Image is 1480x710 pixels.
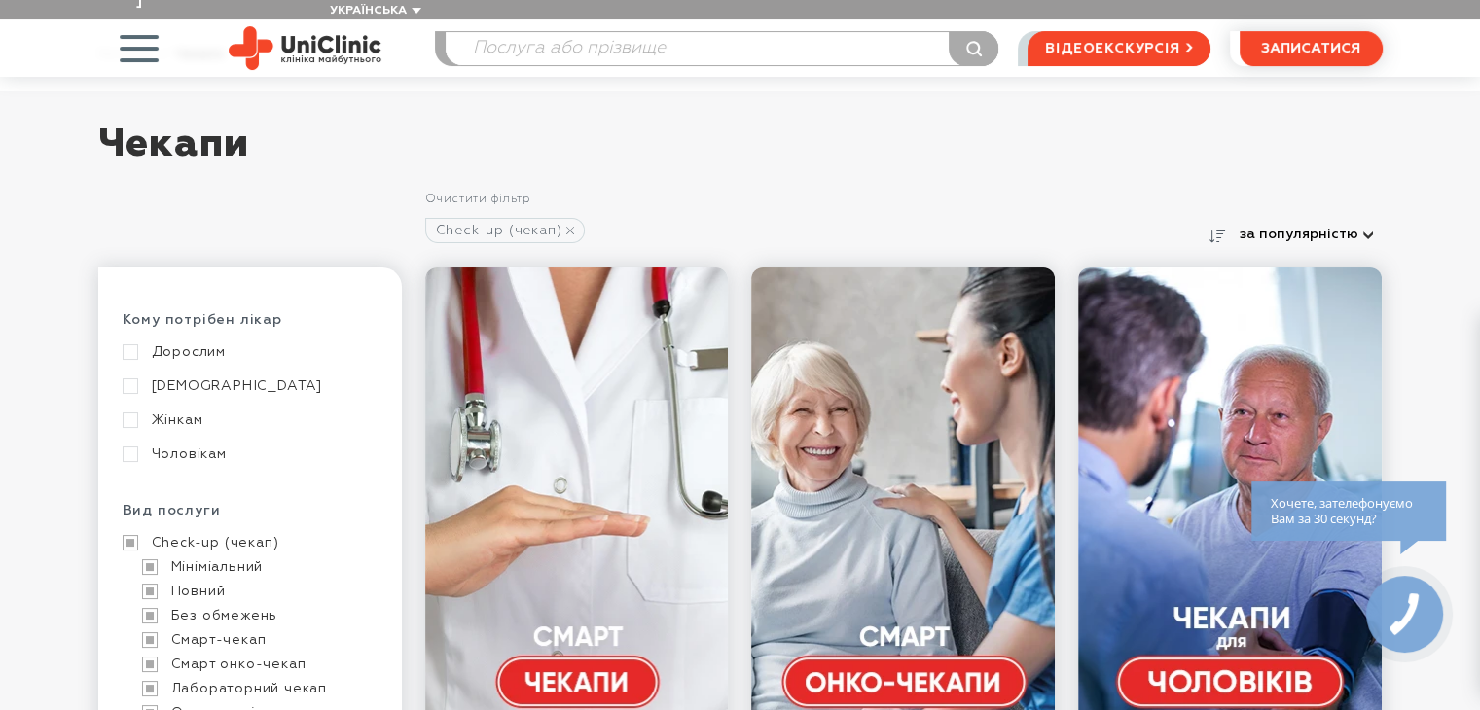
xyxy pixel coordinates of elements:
[142,656,373,673] a: Смарт онко-чекап
[123,502,378,534] div: Вид послуги
[1261,42,1360,55] span: записатися
[446,32,998,65] input: Послуга або прізвище
[123,311,378,343] div: Кому потрібен лікар
[123,343,373,361] a: Дорослим
[123,411,373,429] a: Жінкам
[325,4,421,18] button: Українська
[123,445,373,463] a: Чоловікам
[330,5,407,17] span: Українська
[142,558,373,576] a: Мініміальний
[142,607,373,624] a: Без обмежень
[1240,31,1383,66] button: записатися
[98,121,1383,189] h1: Чекапи
[142,680,373,697] a: Лабораторний чекап
[1028,31,1209,66] a: відеоекскурсія
[123,377,373,395] a: [DEMOGRAPHIC_DATA]
[142,631,373,649] a: Смарт-чекап
[425,194,530,205] a: Очистити фільтр
[142,583,373,600] a: Повний
[1045,32,1179,65] span: відеоекскурсія
[1231,221,1383,248] button: за популярністю
[425,218,586,243] a: Check-up (чекап)
[229,26,381,70] img: Uniclinic
[123,534,373,551] a: Check-up (чекап)
[1251,481,1446,541] div: Хочете, зателефонуємо Вам за 30 секунд?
